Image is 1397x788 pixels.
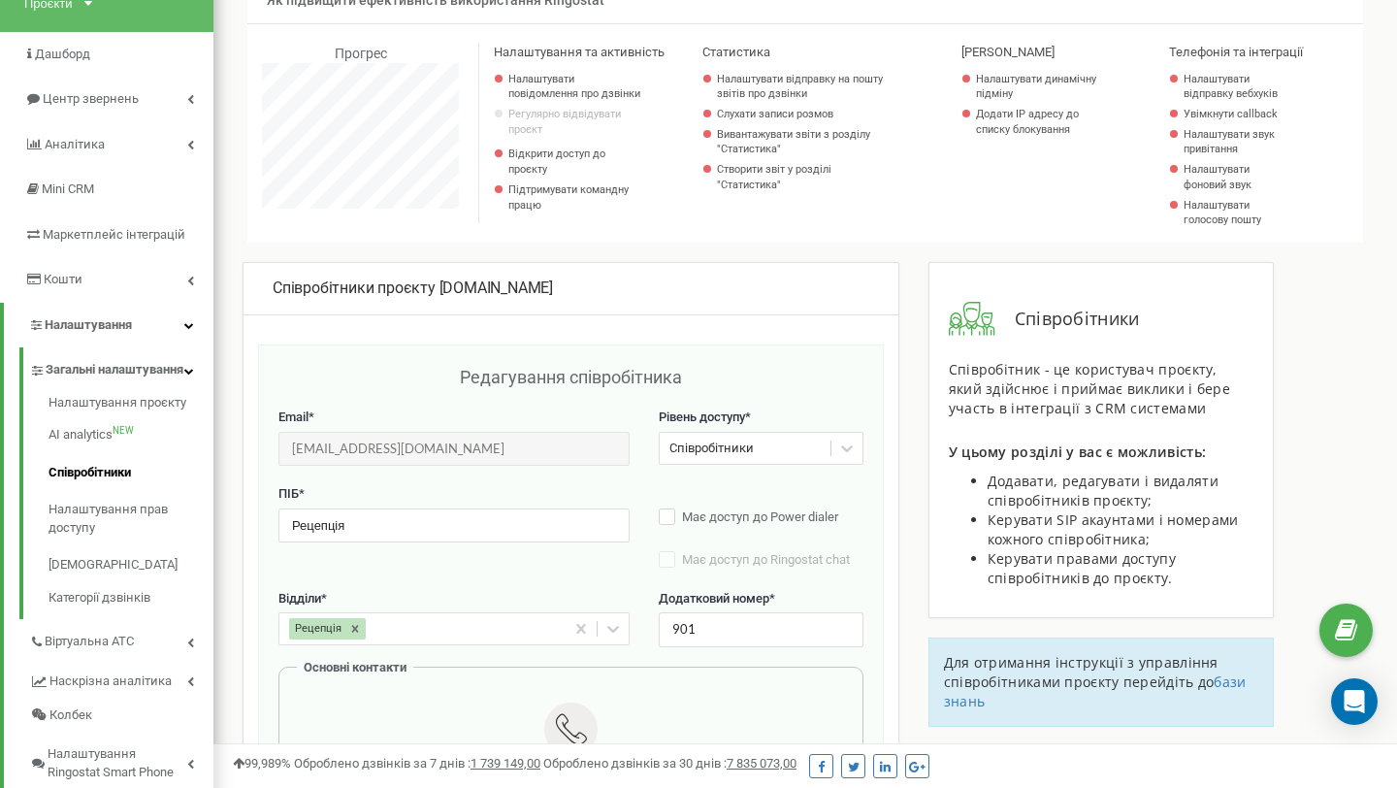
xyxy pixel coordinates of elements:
p: Підтримувати командну працю [508,182,640,213]
a: Налаштувати повідомлення про дзвінки [508,72,640,102]
span: Співробітник - це користувач проєкту, який здійснює і приймає виклики і бере участь в інтеграції ... [949,360,1230,417]
div: Співробітники [669,440,754,458]
span: Кошти [44,272,82,286]
input: Вкажіть додатковий номер [659,612,863,646]
u: 1 739 149,00 [471,756,540,771]
span: Дашборд [35,47,90,61]
span: Має доступ до Power dialer [682,509,838,524]
span: Центр звернень [43,91,139,106]
a: Співробітники [49,454,213,492]
span: Наскрізна аналітика [49,673,172,691]
span: Додавати, редагувати і видаляти співробітників проєкту; [988,472,1218,509]
a: Увімкнути callback [1184,107,1292,122]
span: 99,989% [233,756,291,771]
div: [DOMAIN_NAME] [273,278,869,300]
a: Категорії дзвінків [49,584,213,607]
span: Керувати правами доступу співробітників до проєкту. [988,549,1176,587]
span: Телефонія та інтеграції [1169,45,1303,59]
span: [PERSON_NAME] [961,45,1055,59]
a: Колбек [29,699,213,733]
a: Віртуальна АТС [29,619,213,659]
span: ПІБ [278,486,299,501]
div: Рецепція [289,618,344,640]
span: Маркетплейс інтеграцій [43,227,185,242]
input: Введіть ПІБ [278,509,630,542]
span: Прогрес [335,46,387,61]
input: Введіть Email [278,432,630,466]
span: Має доступ до Ringostat chat [682,552,850,567]
span: Співробітники проєкту [273,279,436,297]
a: AI analyticsNEW [49,416,213,454]
a: Налаштування проєкту [49,394,213,417]
a: Слухати записи розмов [717,107,885,122]
a: Створити звіт у розділі "Статистика" [717,162,885,192]
span: Оброблено дзвінків за 7 днів : [294,756,540,771]
span: Основні контакти [304,660,406,674]
span: Рівень доступу [659,410,745,424]
a: бази знань [944,673,1247,710]
a: Налаштувати звук привітання [1184,127,1292,157]
span: Загальні налаштування [46,361,183,379]
a: Додати IP адресу до списку блокування [976,107,1108,137]
div: Open Intercom Messenger [1331,678,1378,725]
a: Налаштувати голосову пошту [1184,198,1292,228]
span: Mini CRM [42,181,94,196]
a: Загальні налаштування [29,347,213,387]
a: Налаштування прав доступу [49,491,213,546]
a: Вивантажувати звіти з розділу "Статистика" [717,127,885,157]
span: Аналiтика [45,137,105,151]
a: Налаштування [4,303,213,348]
span: Оброблено дзвінків за 30 днів : [543,756,796,771]
span: Налаштування [45,317,132,332]
span: Для отримання інструкції з управління співробітниками проєкту перейдіть до [944,653,1218,691]
u: 7 835 073,00 [727,756,796,771]
span: Email [278,410,309,424]
a: Наскрізна аналітика [29,659,213,699]
a: Налаштувати відправку вебхуків [1184,72,1292,102]
span: Відділи [278,591,321,606]
span: У цьому розділі у вас є можливість: [949,443,1207,461]
span: Налаштування Ringostat Smart Phone [48,745,187,781]
span: Налаштування та активність [494,45,665,59]
a: Налаштувати фоновий звук [1184,162,1292,192]
span: Віртуальна АТС [45,633,134,651]
a: Налаштувати динамічну підміну [976,72,1108,102]
a: Налаштувати відправку на пошту звітів про дзвінки [717,72,885,102]
p: Регулярно відвідувати проєкт [508,107,640,137]
a: [DEMOGRAPHIC_DATA] [49,546,213,584]
a: Відкрити доступ до проєкту [508,147,640,177]
span: Керувати SIP акаунтами і номерами кожного співробітника; [988,510,1239,548]
span: Співробітники [995,307,1140,332]
span: Статистика [702,45,770,59]
span: Додатковий номер [659,591,769,606]
span: Колбек [49,706,92,725]
span: Редагування співробітника [460,367,682,387]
